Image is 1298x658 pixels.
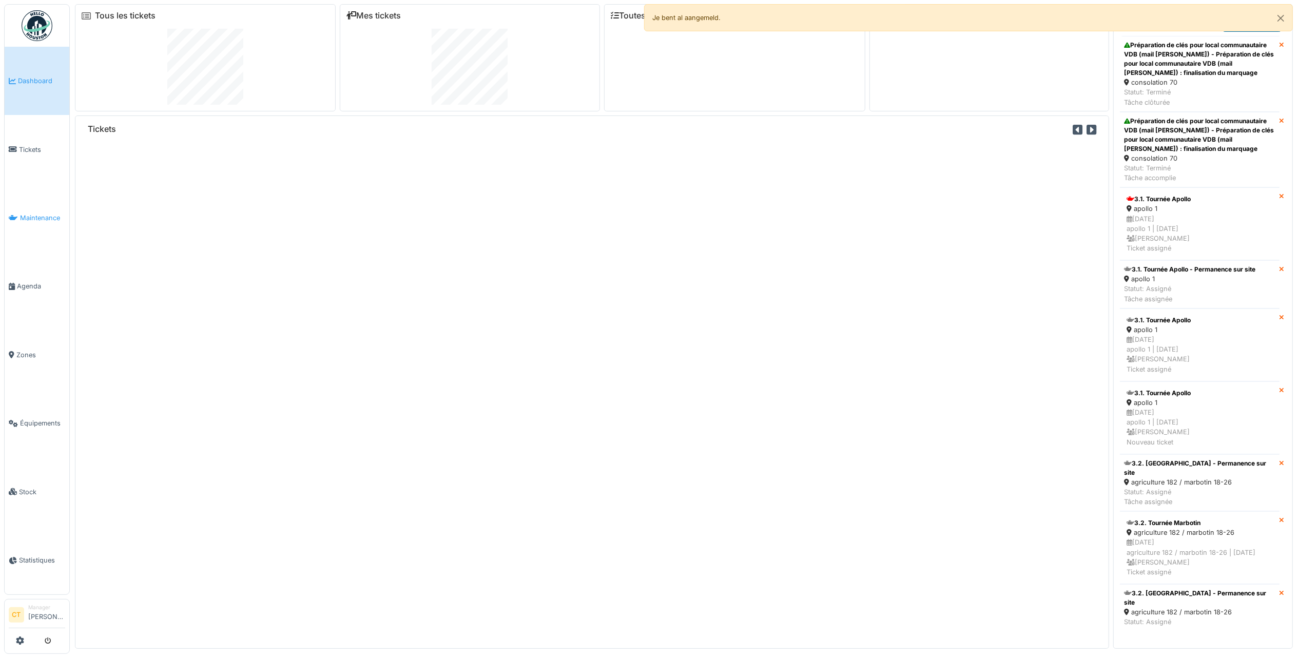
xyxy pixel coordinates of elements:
div: [DATE] apollo 1 | [DATE] [PERSON_NAME] Nouveau ticket [1127,408,1273,447]
li: CT [9,607,24,623]
a: 3.1. Tournée Apollo - Permanence sur site apollo 1 Statut: AssignéTâche assignée [1120,260,1280,308]
a: Statistiques [5,526,69,594]
a: CT Manager[PERSON_NAME] [9,604,65,628]
img: Badge_color-CXgf-gQk.svg [22,10,52,41]
div: [DATE] apollo 1 | [DATE] [PERSON_NAME] Ticket assigné [1127,214,1273,254]
a: 3.2. Tournée Marbotin agriculture 182 / marbotin 18-26 [DATE]agriculture 182 / marbotin 18-26 | [... [1120,511,1280,584]
div: Préparation de clés pour local communautaire VDB (mail [PERSON_NAME]) - Préparation de clés pour ... [1124,41,1275,78]
div: 3.2. [GEOGRAPHIC_DATA] - Permanence sur site [1124,589,1275,607]
span: Statistiques [19,555,65,565]
span: Agenda [17,281,65,291]
a: Agenda [5,252,69,320]
div: agriculture 182 / marbotin 18-26 [1127,528,1273,537]
div: Statut: Terminé Tâche clôturée [1124,87,1275,107]
span: Tickets [19,145,65,154]
a: Zones [5,321,69,389]
a: 3.2. [GEOGRAPHIC_DATA] - Permanence sur site agriculture 182 / marbotin 18-26 Statut: AssignéTâch... [1120,584,1280,642]
span: Stock [19,487,65,497]
div: Préparation de clés pour local communautaire VDB (mail [PERSON_NAME]) - Préparation de clés pour ... [1124,117,1275,153]
div: 3.2. [GEOGRAPHIC_DATA] - Permanence sur site [1124,459,1275,477]
div: Statut: Assigné Tâche assignée [1124,284,1255,303]
div: 3.1. Tournée Apollo [1127,316,1273,325]
a: Équipements [5,389,69,457]
a: Tickets [5,115,69,183]
a: 3.2. [GEOGRAPHIC_DATA] - Permanence sur site agriculture 182 / marbotin 18-26 Statut: AssignéTâch... [1120,454,1280,512]
div: [DATE] agriculture 182 / marbotin 18-26 | [DATE] [PERSON_NAME] Ticket assigné [1127,537,1273,577]
a: Mes tickets [346,11,401,21]
h6: Tickets [88,124,116,134]
a: 3.1. Tournée Apollo apollo 1 [DATE]apollo 1 | [DATE] [PERSON_NAME]Ticket assigné [1120,308,1280,381]
a: Stock [5,457,69,526]
span: Équipements [20,418,65,428]
div: 3.1. Tournée Apollo - Permanence sur site [1124,265,1255,274]
a: Tous les tickets [95,11,156,21]
span: Zones [16,350,65,360]
div: agriculture 182 / marbotin 18-26 [1124,607,1275,617]
span: Maintenance [20,213,65,223]
a: Dashboard [5,47,69,115]
div: Manager [28,604,65,611]
div: consolation 70 [1124,153,1275,163]
a: Préparation de clés pour local communautaire VDB (mail [PERSON_NAME]) - Préparation de clés pour ... [1120,36,1280,112]
div: Je bent al aangemeld. [644,4,1293,31]
div: Statut: Terminé Tâche accomplie [1124,163,1275,183]
div: agriculture 182 / marbotin 18-26 [1124,477,1275,487]
div: Statut: Assigné Tâche assignée [1124,617,1275,636]
div: 3.2. Tournée Marbotin [1127,518,1273,528]
div: apollo 1 [1127,204,1273,214]
div: [DATE] apollo 1 | [DATE] [PERSON_NAME] Ticket assigné [1127,335,1273,374]
span: Dashboard [18,76,65,86]
div: 3.1. Tournée Apollo [1127,389,1273,398]
button: Close [1269,5,1292,32]
a: 3.1. Tournée Apollo apollo 1 [DATE]apollo 1 | [DATE] [PERSON_NAME]Nouveau ticket [1120,381,1280,454]
div: 3.1. Tournée Apollo [1127,195,1273,204]
div: apollo 1 [1127,398,1273,408]
a: Toutes les tâches [611,11,687,21]
div: apollo 1 [1124,274,1255,284]
a: 3.1. Tournée Apollo apollo 1 [DATE]apollo 1 | [DATE] [PERSON_NAME]Ticket assigné [1120,187,1280,260]
div: Statut: Assigné Tâche assignée [1124,487,1275,507]
li: [PERSON_NAME] [28,604,65,626]
a: Préparation de clés pour local communautaire VDB (mail [PERSON_NAME]) - Préparation de clés pour ... [1120,112,1280,188]
a: Maintenance [5,184,69,252]
div: apollo 1 [1127,325,1273,335]
div: consolation 70 [1124,78,1275,87]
